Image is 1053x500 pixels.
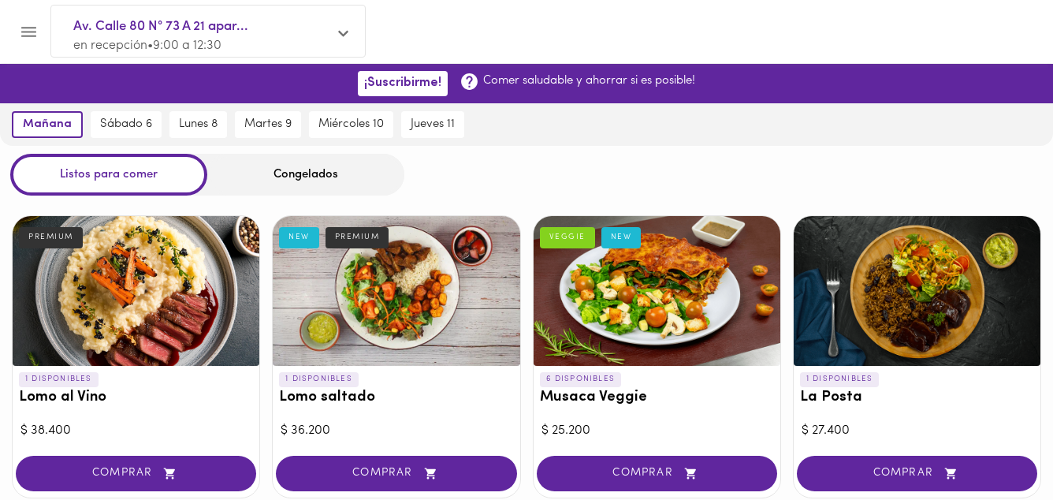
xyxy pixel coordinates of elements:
span: ¡Suscribirme! [364,76,441,91]
div: NEW [601,227,642,248]
button: COMPRAR [797,456,1037,491]
div: Congelados [207,154,404,196]
div: PREMIUM [19,227,83,248]
button: lunes 8 [169,111,227,138]
button: COMPRAR [276,456,516,491]
div: $ 36.200 [281,422,512,440]
span: Av. Calle 80 N° 73 A 21 apar... [73,17,327,37]
span: COMPRAR [556,467,757,480]
p: 1 DISPONIBLES [19,372,99,386]
span: COMPRAR [296,467,497,480]
h3: La Posta [800,390,1034,406]
div: $ 27.400 [802,422,1033,440]
div: Lomo al Vino [13,216,259,366]
span: martes 9 [244,118,292,132]
h3: Musaca Veggie [540,390,774,406]
span: jueves 11 [411,118,455,132]
div: PREMIUM [326,227,389,248]
button: jueves 11 [401,111,464,138]
div: NEW [279,227,319,248]
div: La Posta [794,216,1040,366]
p: 1 DISPONIBLES [279,372,359,386]
p: 6 DISPONIBLES [540,372,622,386]
button: miércoles 10 [309,111,393,138]
p: Comer saludable y ahorrar si es posible! [483,73,695,89]
span: miércoles 10 [318,118,384,132]
div: Musaca Veggie [534,216,780,366]
p: 1 DISPONIBLES [800,372,880,386]
span: lunes 8 [179,118,218,132]
div: Lomo saltado [273,216,519,366]
div: VEGGIE [540,227,595,248]
div: Listos para comer [10,154,207,196]
span: COMPRAR [817,467,1018,480]
button: COMPRAR [537,456,777,491]
h3: Lomo saltado [279,390,513,406]
span: COMPRAR [35,467,236,480]
button: sábado 6 [91,111,162,138]
span: mañana [23,118,72,132]
div: $ 25.200 [541,422,772,440]
span: sábado 6 [100,118,152,132]
h3: Lomo al Vino [19,390,253,406]
button: COMPRAR [16,456,256,491]
button: ¡Suscribirme! [358,71,448,95]
span: en recepción • 9:00 a 12:30 [73,39,221,52]
button: mañana [12,111,83,138]
button: martes 9 [235,111,301,138]
button: Menu [9,13,48,51]
div: $ 38.400 [20,422,251,440]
